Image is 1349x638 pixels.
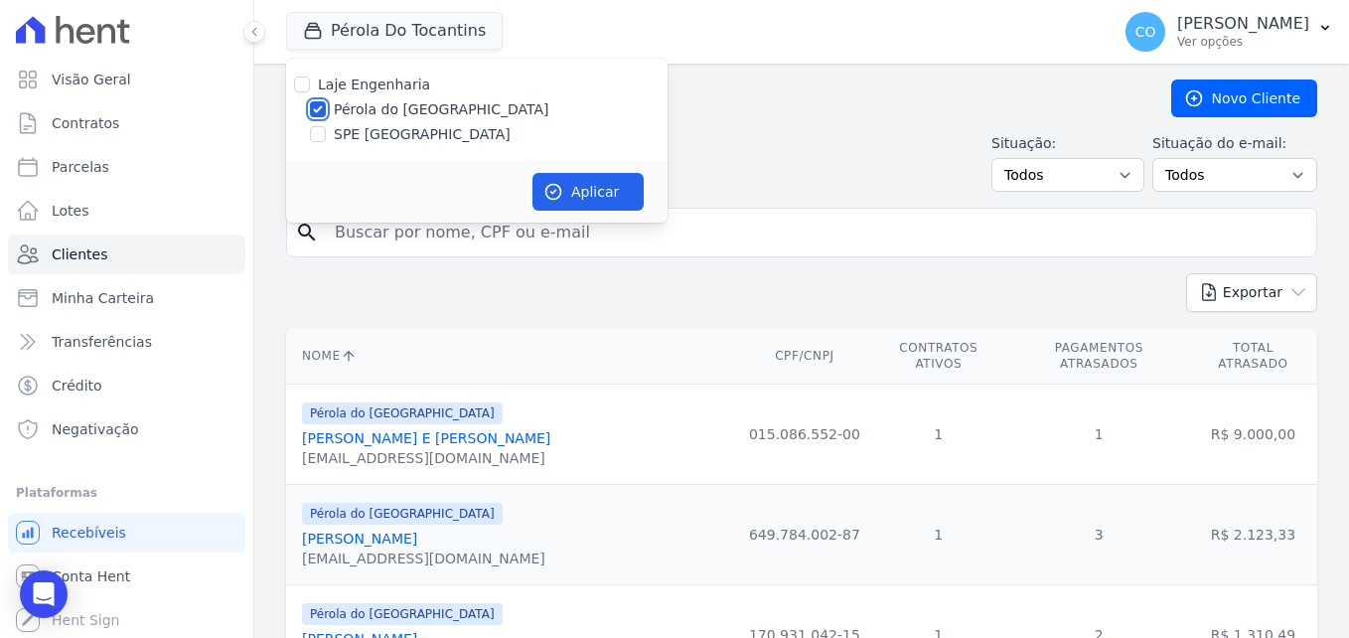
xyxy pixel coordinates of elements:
[302,549,545,568] div: [EMAIL_ADDRESS][DOMAIN_NAME]
[868,328,1009,385] th: Contratos Ativos
[1171,80,1317,117] a: Novo Cliente
[52,332,152,352] span: Transferências
[8,60,245,99] a: Visão Geral
[52,419,139,439] span: Negativação
[52,70,131,89] span: Visão Geral
[8,557,245,596] a: Conta Hent
[286,12,503,50] button: Pérola Do Tocantins
[532,173,644,211] button: Aplicar
[8,191,245,231] a: Lotes
[1177,14,1309,34] p: [PERSON_NAME]
[741,485,868,585] td: 649.784.002-87
[295,221,319,244] i: search
[318,77,430,92] label: Laje Engenharia
[8,366,245,405] a: Crédito
[8,278,245,318] a: Minha Carteira
[334,99,549,120] label: Pérola do [GEOGRAPHIC_DATA]
[8,235,245,274] a: Clientes
[323,213,1308,252] input: Buscar por nome, CPF ou e-mail
[52,376,102,396] span: Crédito
[302,430,550,446] a: [PERSON_NAME] E [PERSON_NAME]
[741,328,868,385] th: CPF/CNPJ
[1177,34,1309,50] p: Ver opções
[1009,328,1189,385] th: Pagamentos Atrasados
[1110,4,1349,60] button: CO [PERSON_NAME] Ver opções
[334,124,511,145] label: SPE [GEOGRAPHIC_DATA]
[286,80,1139,116] h2: Clientes
[1009,485,1189,585] td: 3
[1189,385,1317,485] td: R$ 9.000,00
[1152,133,1317,154] label: Situação do e-mail:
[286,328,741,385] th: Nome
[52,244,107,264] span: Clientes
[8,322,245,362] a: Transferências
[52,201,89,221] span: Lotes
[1186,273,1317,312] button: Exportar
[52,113,119,133] span: Contratos
[52,157,109,177] span: Parcelas
[991,133,1144,154] label: Situação:
[302,402,503,424] span: Pérola do [GEOGRAPHIC_DATA]
[302,503,503,525] span: Pérola do [GEOGRAPHIC_DATA]
[868,385,1009,485] td: 1
[868,485,1009,585] td: 1
[302,448,550,468] div: [EMAIL_ADDRESS][DOMAIN_NAME]
[16,481,237,505] div: Plataformas
[8,147,245,187] a: Parcelas
[52,523,126,543] span: Recebíveis
[8,409,245,449] a: Negativação
[741,385,868,485] td: 015.086.552-00
[20,570,68,618] div: Open Intercom Messenger
[1189,485,1317,585] td: R$ 2.123,33
[302,603,503,625] span: Pérola do [GEOGRAPHIC_DATA]
[1189,328,1317,385] th: Total Atrasado
[8,513,245,553] a: Recebíveis
[52,566,130,586] span: Conta Hent
[52,288,154,308] span: Minha Carteira
[302,531,417,547] a: [PERSON_NAME]
[1009,385,1189,485] td: 1
[8,103,245,143] a: Contratos
[1135,25,1156,39] span: CO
